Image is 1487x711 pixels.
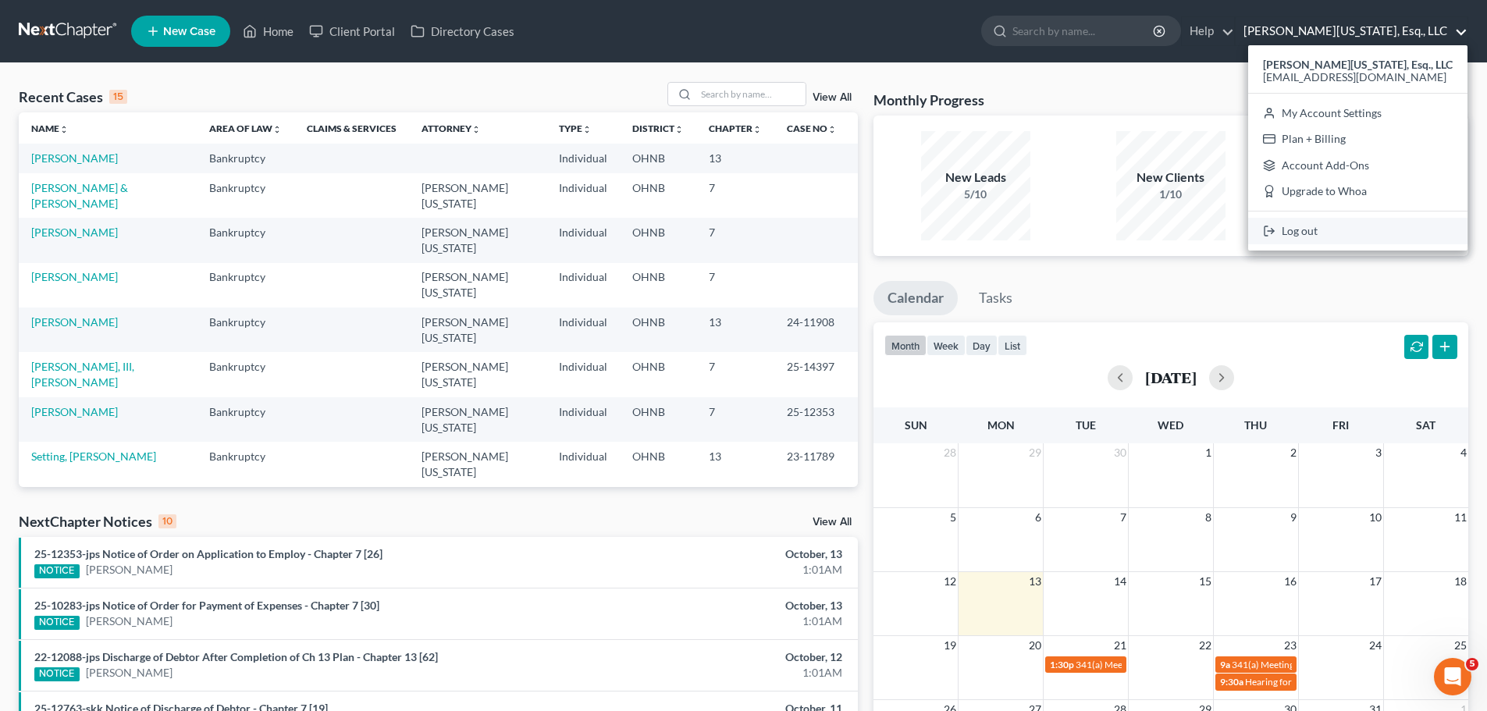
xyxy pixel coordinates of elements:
i: unfold_more [752,125,762,134]
div: NOTICE [34,616,80,630]
i: unfold_more [471,125,481,134]
span: 12 [942,572,958,591]
td: Bankruptcy [197,397,294,442]
span: Hearing for [PERSON_NAME] [1245,676,1367,688]
span: [EMAIL_ADDRESS][DOMAIN_NAME] [1263,70,1446,84]
span: 10 [1368,508,1383,527]
div: New Leads [921,169,1030,187]
a: [PERSON_NAME] [31,151,118,165]
strong: [PERSON_NAME][US_STATE], Esq., LLC [1263,58,1453,71]
a: Help [1182,17,1234,45]
span: 8 [1204,508,1213,527]
h3: Monthly Progress [873,91,984,109]
td: [PERSON_NAME][US_STATE] [409,487,546,531]
td: Bankruptcy [197,263,294,308]
span: 30 [1112,443,1128,462]
a: [PERSON_NAME] [31,226,118,239]
h2: [DATE] [1145,369,1197,386]
a: Nameunfold_more [31,123,69,134]
div: NOTICE [34,667,80,681]
a: My Account Settings [1248,100,1467,126]
a: Tasks [965,281,1026,315]
td: [PERSON_NAME][US_STATE] [409,173,546,218]
span: 28 [942,443,958,462]
span: 20 [1027,636,1043,655]
a: Client Portal [301,17,403,45]
span: 13 [1027,572,1043,591]
div: October, 13 [583,546,842,562]
td: [PERSON_NAME][US_STATE] [409,263,546,308]
td: 13 [696,308,774,352]
span: Tue [1076,418,1096,432]
a: Chapterunfold_more [709,123,762,134]
td: 23-11789 [774,442,858,486]
td: [PERSON_NAME][US_STATE] [409,397,546,442]
a: View All [813,92,852,103]
span: 15 [1197,572,1213,591]
button: day [966,335,998,356]
td: Individual [546,144,620,172]
div: October, 12 [583,649,842,665]
td: OHNB [620,308,696,352]
span: 11 [1453,508,1468,527]
td: OHNB [620,397,696,442]
span: 23 [1282,636,1298,655]
span: 16 [1282,572,1298,591]
td: 13 [696,442,774,486]
span: 21 [1112,636,1128,655]
span: Sat [1416,418,1435,432]
span: 6 [1033,508,1043,527]
span: 25 [1453,636,1468,655]
th: Claims & Services [294,112,409,144]
div: 1:01AM [583,613,842,629]
span: 9:30a [1220,676,1243,688]
button: week [927,335,966,356]
td: Individual [546,352,620,396]
td: Individual [546,397,620,442]
span: Thu [1244,418,1267,432]
a: [PERSON_NAME] [86,613,173,629]
td: 7 [696,218,774,262]
td: Individual [546,263,620,308]
a: [PERSON_NAME], III, [PERSON_NAME] [31,360,134,389]
td: Individual [546,308,620,352]
iframe: Intercom live chat [1434,658,1471,695]
a: Upgrade to Whoa [1248,179,1467,205]
td: 7 [696,487,774,531]
div: New Clients [1116,169,1226,187]
span: 22 [1197,636,1213,655]
span: 14 [1112,572,1128,591]
span: 24 [1368,636,1383,655]
div: Recent Cases [19,87,127,106]
input: Search by name... [1012,16,1155,45]
td: 24-11908 [774,308,858,352]
td: 7 [696,263,774,308]
td: Bankruptcy [197,442,294,486]
a: [PERSON_NAME] [31,315,118,329]
td: OHNB [620,263,696,308]
div: 15 [109,90,127,104]
span: 29 [1027,443,1043,462]
div: 1/10 [1116,187,1226,202]
td: Bankruptcy [197,487,294,531]
td: OHNB [620,218,696,262]
td: [PERSON_NAME][US_STATE] [409,352,546,396]
span: 2 [1289,443,1298,462]
td: [PERSON_NAME][US_STATE] [409,442,546,486]
div: [PERSON_NAME][US_STATE], Esq., LLC [1248,45,1467,251]
td: [PERSON_NAME][US_STATE] [409,218,546,262]
td: Bankruptcy [197,173,294,218]
span: Sun [905,418,927,432]
div: NextChapter Notices [19,512,176,531]
div: 10 [158,514,176,528]
span: 341(a) Meeting of Creditors for [PERSON_NAME] [1076,659,1278,670]
div: October, 13 [583,598,842,613]
a: Attorneyunfold_more [422,123,481,134]
span: 9a [1220,659,1230,670]
td: OHNB [620,144,696,172]
span: Fri [1332,418,1349,432]
a: Setting, [PERSON_NAME] [31,450,156,463]
a: Plan + Billing [1248,126,1467,152]
a: Area of Lawunfold_more [209,123,282,134]
span: New Case [163,26,215,37]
